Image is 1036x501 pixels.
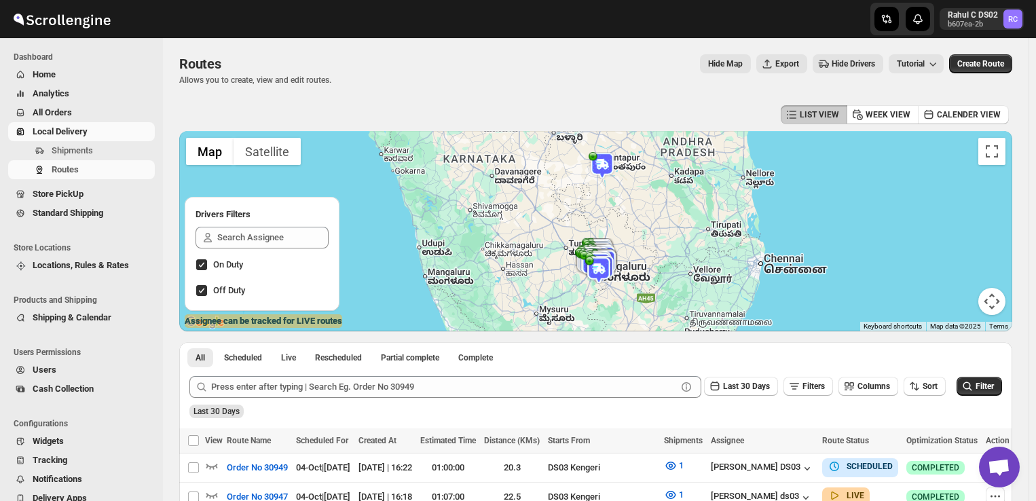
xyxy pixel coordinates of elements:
span: Export [775,58,799,69]
button: Widgets [8,432,155,451]
button: Tracking [8,451,155,470]
button: All Orders [8,103,155,122]
span: Created At [358,436,396,445]
span: Tutorial [897,59,925,69]
button: Export [756,54,807,73]
span: Create Route [957,58,1004,69]
span: Local Delivery [33,126,88,136]
span: 04-Oct | [DATE] [296,462,350,472]
span: Widgets [33,436,64,446]
button: Hide Drivers [813,54,883,73]
span: Route Name [227,436,271,445]
span: All Orders [33,107,72,117]
span: Optimization Status [906,436,978,445]
button: Home [8,65,155,84]
a: Terms (opens in new tab) [989,322,1008,330]
span: Shipments [664,436,703,445]
h2: Drivers Filters [196,208,329,221]
button: [PERSON_NAME] DS03 [711,462,814,475]
button: Columns [838,377,898,396]
div: 01:00:00 [420,461,476,475]
button: Cash Collection [8,379,155,398]
button: Shipping & Calendar [8,308,155,327]
span: Store Locations [14,242,156,253]
button: Routes [8,160,155,179]
span: Standard Shipping [33,208,103,218]
span: Hide Map [708,58,743,69]
button: SCHEDULED [828,460,893,473]
button: Show street map [186,138,234,165]
span: WEEK VIEW [866,109,910,120]
span: Order No 30949 [227,461,288,475]
span: COMPLETED [912,462,959,473]
button: Toggle fullscreen view [978,138,1005,165]
div: 20.3 [484,461,540,475]
div: [DATE] | 16:22 [358,461,412,475]
span: CALENDER VIEW [937,109,1001,120]
a: Open this area in Google Maps (opens a new window) [183,314,227,331]
span: Tracking [33,455,67,465]
b: SCHEDULED [847,462,893,471]
button: Locations, Rules & Rates [8,256,155,275]
input: Press enter after typing | Search Eg. Order No 30949 [211,376,677,398]
span: Off Duty [213,285,245,295]
button: LIST VIEW [781,105,847,124]
button: Order No 30949 [219,457,296,479]
input: Search Assignee [217,227,329,248]
span: Shipments [52,145,93,155]
span: View [205,436,223,445]
span: Last 30 Days [193,407,240,416]
p: b607ea-2b [948,20,998,29]
span: 1 [679,460,684,470]
span: Routes [52,164,79,174]
button: Map action label [700,54,751,73]
img: ScrollEngine [11,2,113,36]
button: Sort [904,377,946,396]
button: Keyboard shortcuts [864,322,922,331]
p: Rahul C DS02 [948,10,998,20]
button: WEEK VIEW [847,105,919,124]
span: Map data ©2025 [930,322,981,330]
span: Notifications [33,474,82,484]
label: Assignee can be tracked for LIVE routes [185,314,342,328]
button: CALENDER VIEW [918,105,1009,124]
span: Hide Drivers [832,58,875,69]
button: Tutorial [889,54,944,73]
img: Google [183,314,227,331]
button: Analytics [8,84,155,103]
span: Last 30 Days [723,382,770,391]
button: Filters [783,377,833,396]
span: On Duty [213,259,243,270]
span: Distance (KMs) [484,436,540,445]
div: DS03 Kengeri [548,461,656,475]
span: Analytics [33,88,69,98]
span: Scheduled [224,352,262,363]
button: Map camera controls [978,288,1005,315]
span: Route Status [822,436,869,445]
div: Open chat [979,447,1020,487]
span: Filter [976,382,994,391]
span: Starts From [548,436,590,445]
button: User menu [940,8,1024,30]
button: Create Route [949,54,1012,73]
span: Columns [857,382,890,391]
span: Rescheduled [315,352,362,363]
span: Locations, Rules & Rates [33,260,129,270]
button: Last 30 Days [704,377,778,396]
span: Rahul C DS02 [1003,10,1022,29]
span: Partial complete [381,352,439,363]
span: Filters [802,382,825,391]
span: Action [986,436,1010,445]
span: Users Permissions [14,347,156,358]
button: All routes [187,348,213,367]
span: Dashboard [14,52,156,62]
span: Products and Shipping [14,295,156,305]
button: 1 [656,455,692,477]
span: 1 [679,489,684,500]
span: Estimated Time [420,436,476,445]
button: Notifications [8,470,155,489]
span: Complete [458,352,493,363]
span: LIST VIEW [800,109,839,120]
span: Store PickUp [33,189,84,199]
